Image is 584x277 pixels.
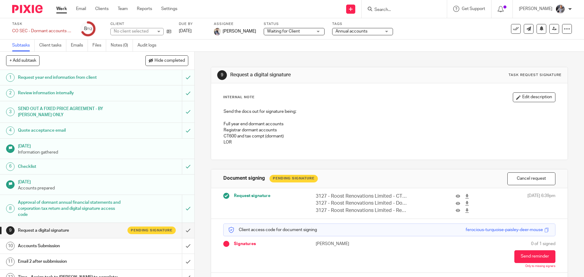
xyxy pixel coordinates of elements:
[18,178,188,185] h1: [DATE]
[182,195,194,223] div: Mark as to do
[110,22,171,26] label: Client
[223,175,265,182] h1: Document signing
[6,204,15,213] div: 8
[137,6,152,12] a: Reports
[6,55,40,66] button: + Add subtask
[6,242,15,250] div: 10
[182,70,194,85] div: Mark as to do
[179,29,192,33] span: [DATE]
[137,40,161,51] a: Audit logs
[56,6,67,12] a: Work
[513,92,555,102] button: Edit description
[6,162,15,171] div: 6
[374,7,429,13] input: Search
[555,4,565,14] img: -%20%20-%20studio@ingrained.co.uk%20for%20%20-20220223%20at%20101413%20-%201W1A2026.jpg
[531,241,555,247] span: 0 of 1 signed
[12,40,35,51] a: Subtasks
[18,241,123,251] h1: Accounts Submission
[131,228,172,233] span: Pending signature
[224,139,555,145] p: LOR
[18,226,123,235] h1: Request a digital signature
[456,194,460,199] i: Preview
[224,109,555,115] p: Send the docs out for signature being:
[527,193,555,214] span: [DATE] 6:39pm
[18,142,188,149] h1: [DATE]
[179,22,206,26] label: Due by
[18,73,123,82] h1: Request year end information from client
[335,29,367,33] span: Annual accounts
[466,227,543,233] div: ferocious-turquoise-paisley-deer-mouse
[267,29,300,33] span: Waiting for Client
[87,27,92,31] small: /12
[537,24,546,34] button: Snooze task
[524,24,534,34] a: Send new email to Roost Renovations Limited
[214,28,221,35] img: Inam Satti
[234,241,256,247] span: Signatures
[18,104,123,120] h1: SEND OUT A FIXED PRICE AGREEMENT - BY [PERSON_NAME] ONLY
[182,85,194,101] div: Mark as to do
[71,40,88,51] a: Emails
[462,7,485,11] span: Get Support
[18,198,123,220] h1: Approval of dormant annual financial statements and corporation tax return and digital signature ...
[456,208,460,213] i: Preview
[6,108,15,116] div: 3
[316,241,389,247] p: [PERSON_NAME]
[456,201,460,206] i: Preview
[316,193,408,200] p: 3127 - Roost Renovations Limited - CT600 for YE [DATE].pdf
[18,88,123,98] h1: Review information internally
[12,5,43,13] img: Pixie
[214,22,256,26] label: Assignee
[76,6,86,12] a: Email
[155,58,185,63] span: Hide completed
[223,95,255,100] p: Internal Note
[12,22,73,26] label: Task
[269,175,318,182] div: Pending Signature
[182,101,194,123] div: Mark as to do
[544,228,549,232] span: Copy to clipboard
[182,123,194,138] div: Mark as to do
[316,207,408,214] p: 3127 - Roost Renovations Limited - Registrar accounts for YE [DATE].pdf
[234,193,270,199] span: Request signature
[114,28,153,34] div: No client selected
[507,172,555,185] button: Cancel request
[18,257,123,266] h1: Email 2 after subbmission
[224,121,555,127] p: Full year end dormant accounts
[228,227,317,233] p: Client access code for document signing
[18,149,188,155] p: Information gathered
[182,159,194,174] div: Mark as to do
[519,6,552,12] p: [PERSON_NAME]
[92,40,106,51] a: Files
[224,127,555,133] p: Registrar dormant accounts
[182,254,194,269] div: Mark as done
[332,22,393,26] label: Tags
[18,126,123,135] h1: Quote acceptance email
[549,24,559,34] a: Reassign task
[525,265,555,268] p: Only to missing signers
[84,25,92,32] div: 8
[514,250,555,263] button: Send reminder
[161,6,177,12] a: Settings
[118,6,128,12] a: Team
[509,73,561,78] div: Task request signature
[6,126,15,135] div: 4
[111,40,133,51] a: Notes (0)
[95,6,109,12] a: Clients
[12,28,73,34] div: CO SEC - Dormant accounts and CT600 return (limited companies) - Updated with signature
[182,223,194,238] div: Mark as done
[182,238,194,254] div: Mark as done
[167,29,171,34] i: Open client page
[6,73,15,82] div: 1
[223,28,256,34] span: [PERSON_NAME]
[230,72,402,78] h1: Request a digital signature
[18,185,188,191] p: Accounts prepared
[6,89,15,98] div: 2
[39,40,66,51] a: Client tasks
[18,162,123,171] h1: Checklist
[224,133,555,139] p: CT600 and tax compt (dormant)
[6,258,15,266] div: 11
[264,22,325,26] label: Status
[145,55,188,66] button: Hide completed
[6,226,15,235] div: 9
[217,70,227,80] div: 9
